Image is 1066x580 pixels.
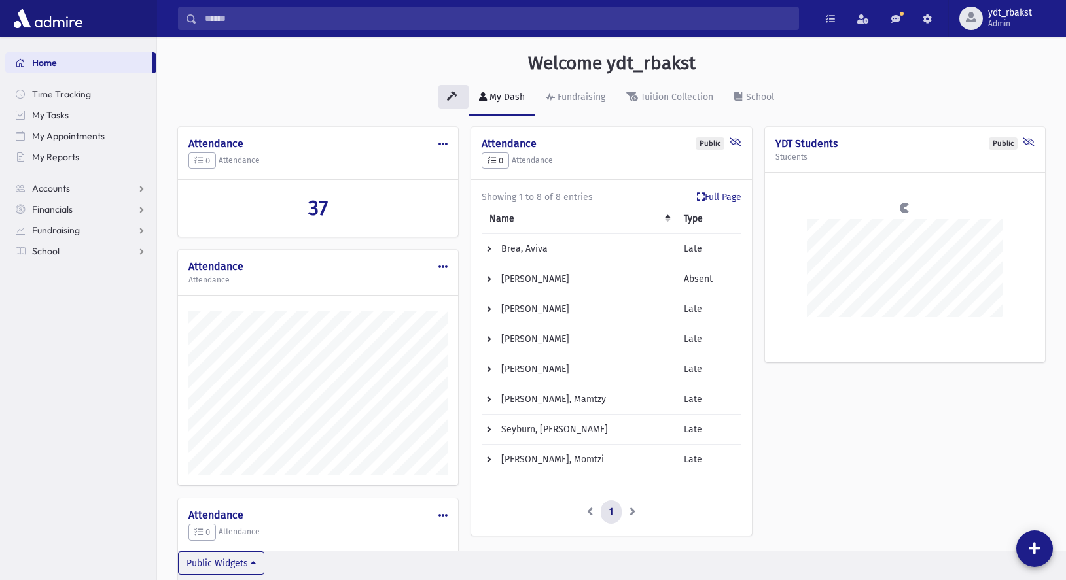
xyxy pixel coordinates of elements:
[188,524,216,541] button: 0
[5,52,152,73] a: Home
[676,415,741,445] td: Late
[482,152,741,169] h5: Attendance
[482,152,509,169] button: 0
[482,190,741,204] div: Showing 1 to 8 of 8 entries
[697,190,741,204] a: Full Page
[10,5,86,31] img: AdmirePro
[676,324,741,354] td: Late
[616,80,724,116] a: Tuition Collection
[5,241,156,262] a: School
[676,234,741,264] td: Late
[555,92,605,103] div: Fundraising
[482,445,676,475] td: [PERSON_NAME], Momtzi
[989,137,1018,150] div: Public
[469,80,535,116] a: My Dash
[32,203,73,215] span: Financials
[487,92,525,103] div: My Dash
[743,92,774,103] div: School
[482,264,676,294] td: [PERSON_NAME]
[188,260,448,273] h4: Attendance
[488,156,503,165] span: 0
[194,527,210,537] span: 0
[988,8,1032,18] span: ydt_rbakst
[308,196,328,220] span: 37
[696,137,724,150] div: Public
[988,18,1032,29] span: Admin
[32,245,60,257] span: School
[482,137,741,150] h4: Attendance
[5,178,156,199] a: Accounts
[5,199,156,220] a: Financials
[482,354,676,384] td: [PERSON_NAME]
[676,445,741,475] td: Late
[5,105,156,126] a: My Tasks
[194,156,210,165] span: 0
[482,294,676,324] td: [PERSON_NAME]
[178,551,264,575] button: Public Widgets
[188,137,448,150] h4: Attendance
[724,80,785,116] a: School
[676,204,741,234] th: Type
[32,224,80,236] span: Fundraising
[5,146,156,167] a: My Reports
[528,52,696,75] h3: Welcome ydt_rbakst
[482,384,676,415] td: [PERSON_NAME], Mamtzy
[32,109,69,121] span: My Tasks
[197,7,798,30] input: Search
[188,509,448,521] h4: Attendance
[188,152,448,169] h5: Attendance
[676,264,741,294] td: Absent
[482,234,676,264] td: Brea, Aviva
[188,524,448,541] h5: Attendance
[32,57,57,69] span: Home
[535,80,616,116] a: Fundraising
[32,182,70,194] span: Accounts
[5,84,156,105] a: Time Tracking
[188,196,448,220] a: 37
[188,152,216,169] button: 0
[482,415,676,445] td: Seyburn, [PERSON_NAME]
[188,275,448,284] h5: Attendance
[601,500,622,524] a: 1
[775,152,1035,162] h5: Students
[5,220,156,241] a: Fundraising
[5,126,156,146] a: My Appointments
[638,92,713,103] div: Tuition Collection
[676,354,741,384] td: Late
[32,151,79,163] span: My Reports
[775,137,1035,150] h4: YDT Students
[482,204,676,234] th: Name
[676,294,741,324] td: Late
[676,384,741,415] td: Late
[482,324,676,354] td: [PERSON_NAME]
[32,88,91,100] span: Time Tracking
[32,130,105,142] span: My Appointments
